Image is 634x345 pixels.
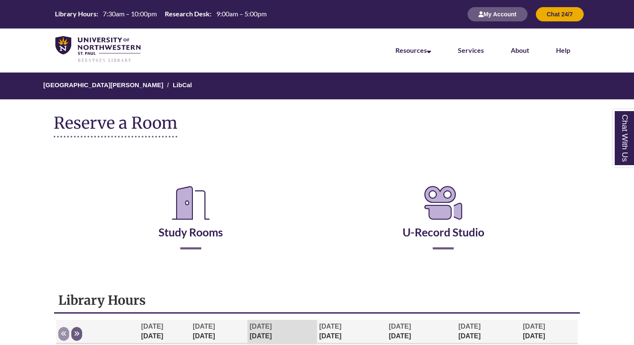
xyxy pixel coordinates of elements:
span: [DATE] [141,323,163,330]
span: [DATE] [193,323,215,330]
table: Hours Today [52,9,270,18]
span: [DATE] [249,323,272,330]
button: Previous week [58,327,69,341]
h1: Library Hours [58,292,575,308]
a: Study Rooms [158,205,223,239]
span: 9:00am – 5:00pm [216,10,267,18]
a: About [511,46,529,54]
span: [DATE] [319,323,341,330]
button: Chat 24/7 [536,7,584,21]
img: UNWSP Library Logo [55,36,140,63]
a: [GEOGRAPHIC_DATA][PERSON_NAME] [43,81,163,88]
th: Research Desk: [161,9,213,18]
nav: Breadcrumb [54,73,580,99]
th: [DATE] [191,320,248,344]
button: My Account [468,7,527,21]
div: Reserve a Room [54,158,580,274]
a: Services [458,46,484,54]
th: [DATE] [139,320,190,344]
th: [DATE] [456,320,521,344]
th: [DATE] [247,320,317,344]
span: [DATE] [389,323,411,330]
a: Resources [395,46,431,54]
th: [DATE] [317,320,387,344]
button: Next week [71,327,82,341]
a: Chat 24/7 [536,10,584,18]
th: [DATE] [387,320,456,344]
a: LibCal [173,81,192,88]
span: 7:30am – 10:00pm [103,10,157,18]
th: [DATE] [521,320,578,344]
a: My Account [468,10,527,18]
a: Hours Today [52,9,270,19]
a: U-Record Studio [403,205,484,239]
span: [DATE] [458,323,481,330]
h1: Reserve a Room [54,114,177,137]
span: [DATE] [523,323,545,330]
a: Help [556,46,570,54]
th: Library Hours: [52,9,99,18]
